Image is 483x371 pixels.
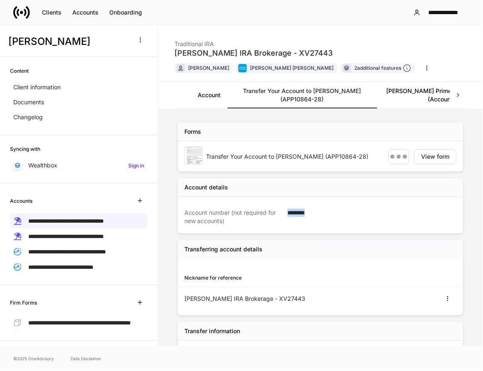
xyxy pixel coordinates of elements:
h5: Transferring account details [184,245,262,253]
button: Onboarding [104,6,147,19]
a: WealthboxSign in [10,158,147,173]
h6: Sign in [128,162,144,170]
div: Nickname for reference [184,274,321,282]
div: Account details [184,183,228,192]
div: Account number (not required for new accounts) [184,209,282,225]
div: [PERSON_NAME] IRA Brokerage - XV27443 [184,295,321,303]
a: Transfer Your Account to [PERSON_NAME] (APP10864-28) [227,82,377,108]
a: Documents [10,95,147,110]
div: [PERSON_NAME] IRA Brokerage - XV27443 [174,48,333,58]
h3: [PERSON_NAME] [8,35,128,48]
span: © 2025 OneAdvisory [13,355,54,362]
a: Data Disclaimer [71,355,101,362]
p: Wealthbox [28,161,57,170]
div: Traditional IRA [174,35,333,48]
p: Documents [13,98,44,106]
div: Forms [184,128,201,136]
a: Account [191,82,227,108]
div: 2 additional features [354,64,411,73]
p: Changelog [13,113,43,121]
div: Accounts [72,10,98,15]
div: View form [421,154,449,160]
div: [PERSON_NAME] [PERSON_NAME] [250,64,333,72]
h6: Firm Forms [10,299,37,307]
button: View form [414,149,456,164]
button: Accounts [67,6,104,19]
a: Client information [10,80,147,95]
a: Changelog [10,110,147,125]
div: Clients [42,10,61,15]
h6: Content [10,67,29,75]
div: Onboarding [109,10,142,15]
h6: Syncing with [10,145,40,153]
div: Transfer information [184,327,240,335]
img: charles-schwab-BFYFdbvS.png [238,64,247,72]
div: Transfer Your Account to [PERSON_NAME] (APP10864-28) [206,152,382,161]
div: [PERSON_NAME] [188,64,229,72]
h6: Accounts [10,197,32,205]
p: Client information [13,83,61,91]
button: Clients [37,6,67,19]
